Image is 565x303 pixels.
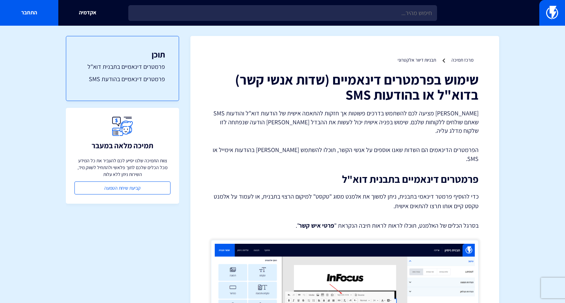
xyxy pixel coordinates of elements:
[211,174,479,185] h2: פרמטרים דינאמיים בתבנית דוא"ל
[80,62,165,71] a: פרמטרים דינאמיים בתבנית דוא"ל
[299,222,334,229] strong: פרטי איש קשר
[211,72,479,102] h1: שימוש בפרמטרים דינאמיים (שדות אנשי קשר) בדוא"ל או בהודעות SMS
[74,181,170,194] a: קביעת שיחת הטמעה
[211,221,479,230] p: בסרגל הכלים של האלמנט, תוכלו לראות לראות תיבה הנקראת " ".
[211,192,479,211] p: כדי להוסיף פרמטר דינאמי בתבנית, ניתן למשוך את אלמנט מסוג "טקסט" למיקום הרצוי בתבנית, או לעמוד על ...
[398,57,436,63] a: תבניות דיוור אלקטרוני
[80,75,165,84] a: פרמטרים דינאמיים בהודעת SMS
[211,146,479,163] p: הפרמטרים הדינאמים הם השדות שאנו אוספים על אנשי הקשר, תוכלו להשתמש [PERSON_NAME] בהודעות אימייל או...
[128,5,437,21] input: חיפוש מהיר...
[80,50,165,59] h3: תוכן
[92,141,153,150] h3: תמיכה מלאה במעבר
[211,109,479,135] p: [PERSON_NAME] מציעה לכם להשתמש בדרכים פשוטות אך חזקות להתאמה אישית של הודעות דוא"ל והודעות SMS שא...
[451,57,473,63] a: מרכז תמיכה
[74,157,170,178] p: צוות התמיכה שלנו יסייע לכם להעביר את כל המידע מכל הכלים שלכם לתוך פלאשי ולהתחיל לשווק מיד, השירות...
